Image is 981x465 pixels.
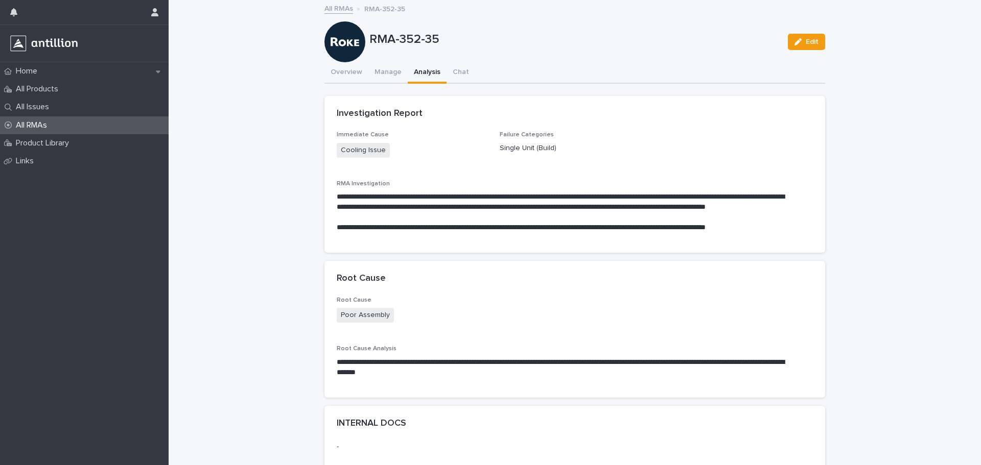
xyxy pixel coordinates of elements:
[368,62,408,84] button: Manage
[408,62,447,84] button: Analysis
[337,308,394,323] span: Poor Assembly
[500,143,650,154] p: Single Unit (Build)
[337,273,386,284] h2: Root Cause
[500,132,554,138] span: Failure Categories
[12,66,45,76] p: Home
[337,143,390,158] span: Cooling Issue
[337,181,390,187] span: RMA Investigation
[337,108,423,119] h2: Investigation Report
[364,3,405,14] p: RMA-352-35
[12,84,66,94] p: All Products
[12,120,55,130] p: All RMAs
[369,32,780,47] p: RMA-352-35
[8,33,80,54] img: r3a3Z93SSpeN6cOOTyqw
[337,418,406,429] h2: INTERNAL DOCS
[12,102,57,112] p: All Issues
[447,62,475,84] button: Chat
[788,34,825,50] button: Edit
[324,2,353,14] a: All RMAs
[12,156,42,166] p: Links
[337,346,396,352] span: Root Cause Analysis
[324,62,368,84] button: Overview
[12,138,77,148] p: Product Library
[337,297,371,303] span: Root Cause
[337,132,389,138] span: Immediate Cause
[337,442,487,452] p: -
[806,38,819,45] span: Edit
